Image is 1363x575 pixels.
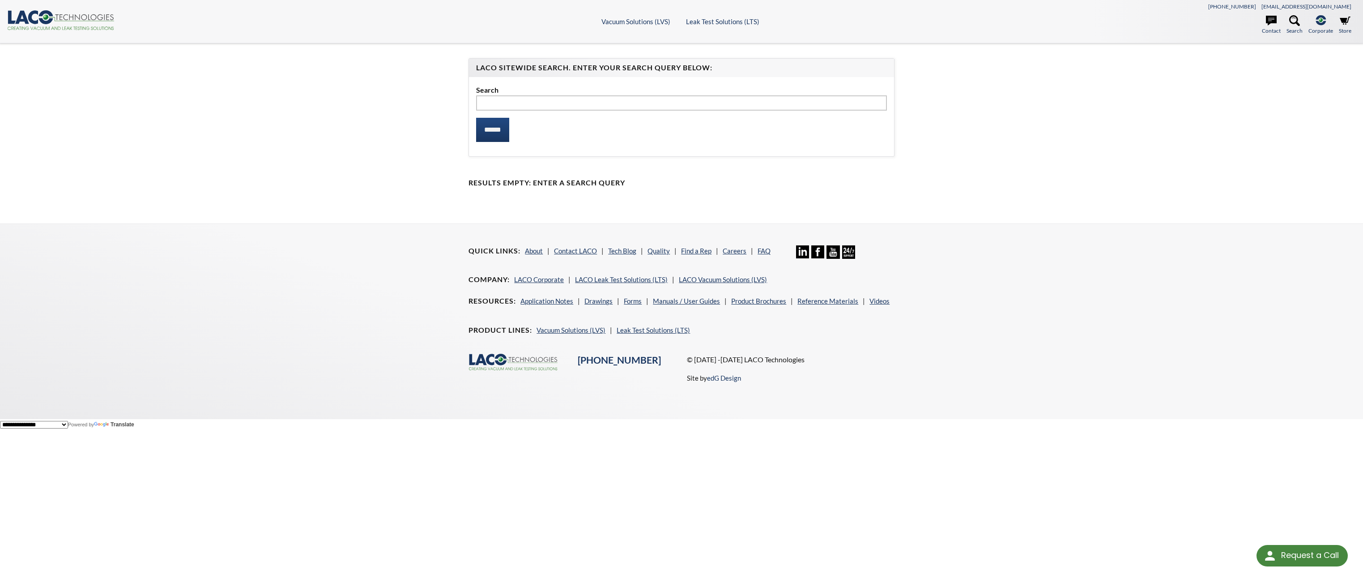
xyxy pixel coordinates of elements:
img: 24/7 Support Icon [842,245,855,258]
span: Corporate [1308,26,1333,35]
a: Store [1339,15,1351,35]
a: LACO Vacuum Solutions (LVS) [679,275,767,283]
a: Leak Test Solutions (LTS) [686,17,759,26]
a: Tech Blog [608,247,636,255]
a: Leak Test Solutions (LTS) [617,326,690,334]
h4: Results Empty: Enter a Search Query [469,178,894,188]
a: Product Brochures [731,297,786,305]
p: Site by [687,373,741,383]
a: [PHONE_NUMBER] [578,354,661,366]
img: Google Translate [94,422,111,428]
a: Manuals / User Guides [653,297,720,305]
h4: Resources [469,296,516,306]
a: [PHONE_NUMBER] [1208,3,1256,10]
a: 24/7 Support [842,252,855,260]
a: Forms [624,297,642,305]
h4: LACO Sitewide Search. Enter your Search Query Below: [476,63,886,73]
p: © [DATE] -[DATE] LACO Technologies [687,354,894,365]
div: Request a Call [1257,545,1348,566]
a: Application Notes [520,297,573,305]
a: Drawings [584,297,613,305]
div: Request a Call [1281,545,1339,566]
a: LACO Corporate [514,275,564,283]
a: edG Design [707,374,741,382]
img: round button [1263,549,1277,563]
a: Contact [1262,15,1281,35]
h4: Quick Links [469,246,520,256]
a: FAQ [758,247,771,255]
a: Vacuum Solutions (LVS) [537,326,605,334]
a: Quality [647,247,670,255]
h4: Company [469,275,510,284]
h4: Product Lines [469,326,532,335]
label: Search [476,84,886,96]
a: LACO Leak Test Solutions (LTS) [575,275,668,283]
a: Careers [723,247,746,255]
a: Search [1286,15,1303,35]
a: About [525,247,543,255]
a: Translate [94,421,134,428]
a: Find a Rep [681,247,711,255]
a: Contact LACO [554,247,597,255]
a: Videos [869,297,890,305]
a: Vacuum Solutions (LVS) [601,17,670,26]
a: [EMAIL_ADDRESS][DOMAIN_NAME] [1261,3,1351,10]
a: Reference Materials [797,297,858,305]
